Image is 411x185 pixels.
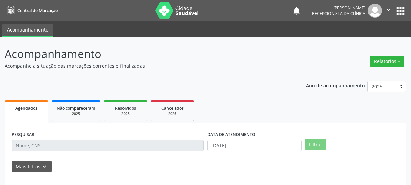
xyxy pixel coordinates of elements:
img: img [368,4,382,18]
a: Central de Marcação [5,5,58,16]
span: Agendados [15,105,37,111]
label: PESQUISAR [12,130,34,140]
label: DATA DE ATENDIMENTO [207,130,255,140]
span: Cancelados [161,105,184,111]
span: Central de Marcação [17,8,58,13]
div: [PERSON_NAME] [312,5,365,11]
div: 2025 [156,111,189,116]
div: 2025 [57,111,95,116]
p: Acompanhamento [5,46,286,62]
a: Acompanhamento [2,24,53,37]
p: Ano de acompanhamento [306,81,365,89]
i:  [385,6,392,13]
span: Recepcionista da clínica [312,11,365,16]
span: Não compareceram [57,105,95,111]
button: Relatórios [370,56,404,67]
div: 2025 [109,111,142,116]
button:  [382,4,395,18]
button: Mais filtroskeyboard_arrow_down [12,161,52,172]
p: Acompanhe a situação das marcações correntes e finalizadas [5,62,286,69]
input: Nome, CNS [12,140,204,151]
span: Resolvidos [115,105,136,111]
button: notifications [292,6,301,15]
input: Selecione um intervalo [207,140,302,151]
button: Filtrar [305,139,326,150]
i: keyboard_arrow_down [40,163,48,170]
button: apps [395,5,406,17]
